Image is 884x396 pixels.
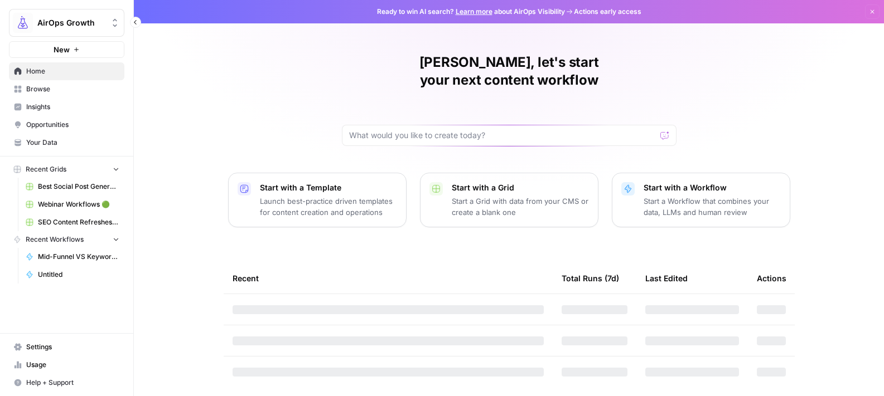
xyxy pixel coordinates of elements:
span: AirOps Growth [37,17,105,28]
span: Webinar Workflows 🟢 [38,199,119,209]
button: Start with a GridStart a Grid with data from your CMS or create a blank one [420,173,598,227]
span: Recent Grids [26,164,66,174]
button: Start with a WorkflowStart a Workflow that combines your data, LLMs and human review [612,173,790,227]
span: New [54,44,70,55]
span: Insights [26,102,119,112]
span: Your Data [26,138,119,148]
a: Best Social Post Generator Ever Grid [21,178,124,195]
button: Recent Workflows [9,231,124,248]
button: Workspace: AirOps Growth [9,9,124,37]
div: Total Runs (7d) [562,263,619,294]
span: Usage [26,360,119,370]
span: Browse [26,84,119,94]
a: Settings [9,338,124,356]
button: Start with a TemplateLaunch best-practice driven templates for content creation and operations [228,173,407,227]
span: Mid-Funnel VS Keyword Research [38,252,119,262]
span: SEO Content Refreshes 🟢 [38,217,119,227]
a: Mid-Funnel VS Keyword Research [21,248,124,266]
a: Learn more [456,7,492,16]
input: What would you like to create today? [349,130,656,141]
p: Launch best-practice driven templates for content creation and operations [260,195,397,218]
a: SEO Content Refreshes 🟢 [21,213,124,231]
a: Usage [9,356,124,374]
span: Best Social Post Generator Ever Grid [38,182,119,192]
p: Start with a Workflow [644,182,781,193]
a: Insights [9,98,124,116]
p: Start a Grid with data from your CMS or create a blank one [452,195,589,218]
h1: [PERSON_NAME], let's start your next content workflow [342,53,677,89]
div: Recent [233,263,544,294]
a: Untitled [21,266,124,283]
a: Webinar Workflows 🟢 [21,195,124,213]
a: Opportunities [9,116,124,134]
p: Start with a Grid [452,182,589,193]
span: Settings [26,342,119,352]
button: Recent Grids [9,161,124,178]
span: Recent Workflows [26,234,84,245]
span: Ready to win AI search? about AirOps Visibility [377,7,565,17]
p: Start a Workflow that combines your data, LLMs and human review [644,195,781,218]
span: Untitled [38,270,119,280]
div: Last Edited [645,263,688,294]
p: Start with a Template [260,182,397,193]
a: Your Data [9,134,124,151]
span: Actions early access [574,7,641,17]
a: Home [9,62,124,80]
a: Browse [9,80,124,98]
div: Actions [757,263,786,294]
span: Home [26,66,119,76]
span: Help + Support [26,378,119,388]
button: New [9,41,124,58]
button: Help + Support [9,374,124,392]
img: AirOps Growth Logo [13,13,33,33]
span: Opportunities [26,120,119,130]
